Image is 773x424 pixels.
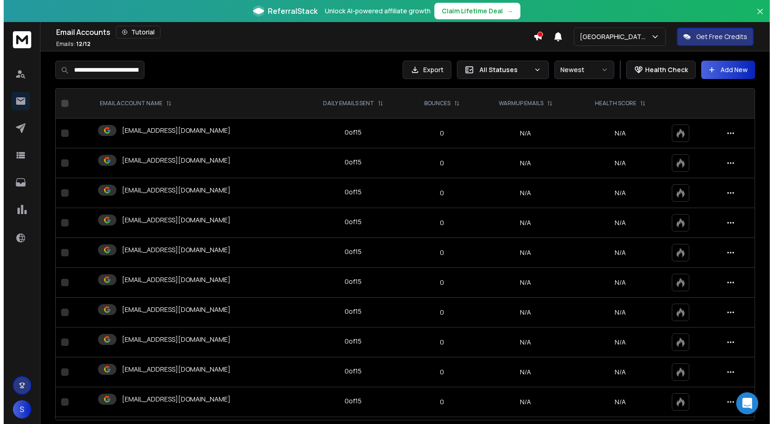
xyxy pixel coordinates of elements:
div: 0 of 15 [341,307,358,316]
p: N/A [576,218,657,227]
p: 0 [408,188,468,198]
div: 0 of 15 [341,217,358,226]
p: N/A [576,188,657,198]
td: N/A [473,357,570,387]
button: S [9,400,28,418]
p: N/A [576,158,657,168]
p: 0 [408,158,468,168]
td: N/A [473,387,570,417]
p: Unlock AI-powered affiliate growth [321,6,427,16]
p: BOUNCES [421,100,447,107]
p: 0 [408,248,468,257]
p: 0 [408,367,468,377]
button: Export [399,61,448,79]
td: N/A [473,238,570,268]
div: Open Intercom Messenger [733,392,755,414]
p: All Statuses [476,65,526,74]
div: 0 of 15 [341,367,358,376]
div: 0 of 15 [341,337,358,346]
p: [EMAIL_ADDRESS][DOMAIN_NAME] [118,305,227,314]
p: 0 [408,308,468,317]
p: HEALTH SCORE [591,100,633,107]
td: N/A [473,178,570,208]
p: [EMAIL_ADDRESS][DOMAIN_NAME] [118,186,227,195]
p: [EMAIL_ADDRESS][DOMAIN_NAME] [118,365,227,374]
p: [EMAIL_ADDRESS][DOMAIN_NAME] [118,126,227,135]
p: N/A [576,248,657,257]
div: Email Accounts [52,26,530,39]
div: 0 of 15 [341,158,358,167]
span: → [503,6,509,16]
button: Health Check [623,61,692,79]
td: N/A [473,328,570,357]
p: [EMAIL_ADDRESS][DOMAIN_NAME] [118,275,227,284]
p: [EMAIL_ADDRESS][DOMAIN_NAME] [118,335,227,344]
p: DAILY EMAILS SENT [319,100,370,107]
button: Close banner [750,6,762,28]
td: N/A [473,268,570,298]
div: 0 of 15 [341,247,358,256]
p: [EMAIL_ADDRESS][DOMAIN_NAME] [118,156,227,165]
button: Get Free Credits [673,28,750,46]
p: N/A [576,308,657,317]
p: N/A [576,338,657,347]
div: 0 of 15 [341,187,358,197]
button: Newest [551,61,611,79]
p: Get Free Credits [692,32,744,41]
p: 0 [408,338,468,347]
p: [GEOGRAPHIC_DATA] [576,32,647,41]
p: 0 [408,397,468,407]
p: N/A [576,397,657,407]
button: Add New [698,61,751,79]
p: N/A [576,129,657,138]
button: Claim Lifetime Deal→ [431,3,517,19]
p: 0 [408,278,468,287]
p: 0 [408,129,468,138]
p: [EMAIL_ADDRESS][DOMAIN_NAME] [118,245,227,254]
p: Emails : [52,40,87,48]
p: Health Check [641,65,684,74]
span: ReferralStack [264,6,314,17]
p: 0 [408,218,468,227]
td: N/A [473,298,570,328]
button: Tutorial [112,26,157,39]
p: WARMUP EMAILS [495,100,540,107]
p: [EMAIL_ADDRESS][DOMAIN_NAME] [118,395,227,404]
div: EMAIL ACCOUNT NAME [96,100,168,107]
p: N/A [576,278,657,287]
p: [EMAIL_ADDRESS][DOMAIN_NAME] [118,215,227,225]
td: N/A [473,208,570,238]
p: N/A [576,367,657,377]
td: N/A [473,148,570,178]
div: 0 of 15 [341,396,358,406]
td: N/A [473,119,570,148]
div: 0 of 15 [341,128,358,137]
span: 12 / 12 [73,40,87,48]
div: 0 of 15 [341,277,358,286]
